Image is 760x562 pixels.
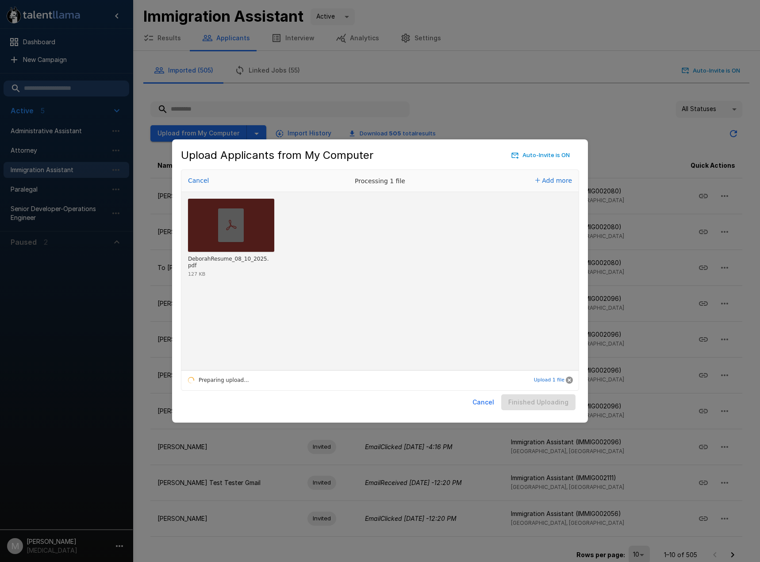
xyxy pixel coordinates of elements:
[188,256,272,269] div: DeborahResume_08_10_2025.pdf
[188,272,205,277] div: 127 KB
[532,174,576,187] button: Add more files
[566,377,573,384] button: Cancel
[534,371,564,389] button: Upload 1 file
[314,170,446,192] div: Processing 1 file
[181,169,579,391] div: Uppy Dashboard
[181,370,249,390] div: Preparing upload...
[181,148,373,162] h5: Upload Applicants from My Computer
[469,394,498,411] button: Cancel
[542,177,572,184] span: Add more
[185,174,211,187] button: Cancel
[510,148,572,162] button: Auto-Invite is ON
